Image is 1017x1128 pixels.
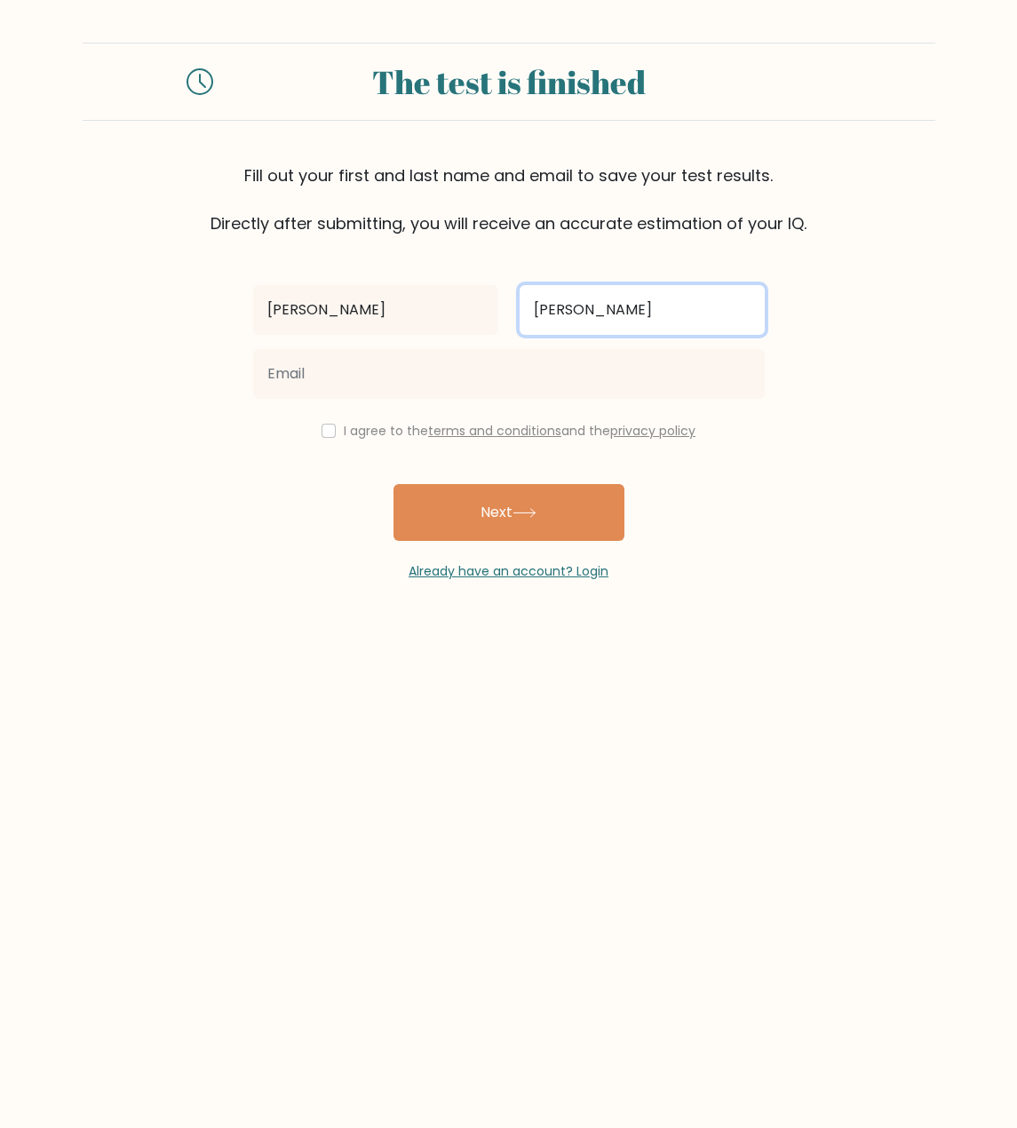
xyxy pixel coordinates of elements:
input: Last name [520,285,765,335]
input: Email [253,349,765,399]
div: The test is finished [234,58,782,106]
a: Already have an account? Login [409,562,608,580]
a: terms and conditions [428,422,561,440]
a: privacy policy [610,422,695,440]
input: First name [253,285,498,335]
label: I agree to the and the [344,422,695,440]
button: Next [393,484,624,541]
div: Fill out your first and last name and email to save your test results. Directly after submitting,... [83,163,935,235]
